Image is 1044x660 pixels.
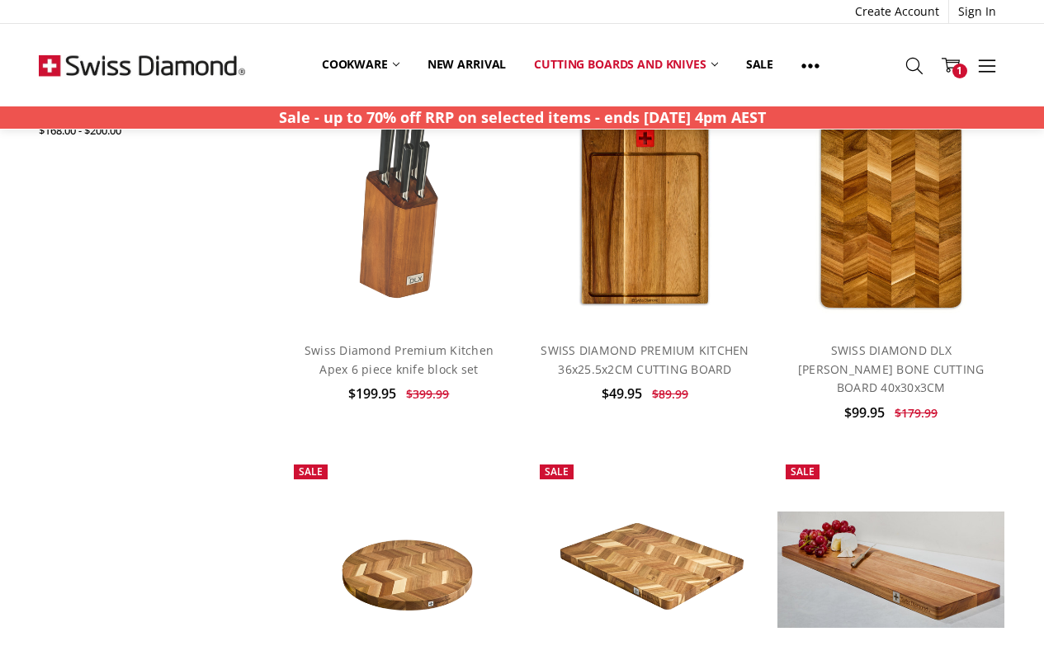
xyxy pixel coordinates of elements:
a: New arrival [413,46,520,82]
span: $199.95 [348,384,396,403]
img: SWISS DIAMOND DLX HERRING BONE CUTTING BOARD 40x30x3CM [798,101,983,328]
a: Swiss Diamond Premium Kitchen Apex 6 piece knife block set [305,342,494,376]
img: SWISS DIAMOND PREMIUM KITCHEN 36x25.5x2CM CUTTING BOARD [558,101,732,328]
strong: Sale - up to 70% off RRP on selected items - ends [DATE] 4pm AEST [279,107,766,127]
span: $99.95 [844,403,885,422]
span: Sale [299,464,323,478]
img: SWISS DIAMOND DLX LONG-GRAIN Acacia Serving Board 60x20x2.5cm [777,511,1005,628]
img: SWISS DIAMOND DLX ROUND HERRINGBONE ACACIA CUTTING BOARD 38x3cm [286,493,513,645]
a: Show All [787,46,834,83]
a: 1 [933,45,969,86]
span: $89.99 [652,386,688,402]
a: SWISS DIAMOND DLX HERRING BONE CUTTING BOARD 40x30x3CM [777,101,1005,328]
a: Sale [732,46,787,82]
a: SWISS DIAMOND DLX [PERSON_NAME] BONE CUTTING BOARD 40x30x3CM [798,342,985,395]
a: Swiss Diamond Apex 6 piece knife block set [286,101,513,328]
span: Sale [791,464,815,478]
img: SWISS DIAMOND DLX HERRINGBONE ACACIA CUTTING BOARD 50x38x3cm [531,493,759,645]
span: Sale [545,464,569,478]
img: Swiss Diamond Apex 6 piece knife block set [333,101,465,328]
a: SWISS DIAMOND PREMIUM KITCHEN 36x25.5x2CM CUTTING BOARD [531,101,759,328]
span: 1 [952,64,967,78]
span: $399.99 [406,386,449,402]
a: SWISS DIAMOND PREMIUM KITCHEN 36x25.5x2CM CUTTING BOARD [541,342,749,376]
a: $168.00 - $200.00 [39,117,267,144]
a: Cookware [308,46,413,82]
span: $179.99 [895,405,938,421]
span: $49.95 [602,384,642,403]
a: Cutting boards and knives [520,46,732,82]
img: Free Shipping On Every Order [39,24,245,106]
